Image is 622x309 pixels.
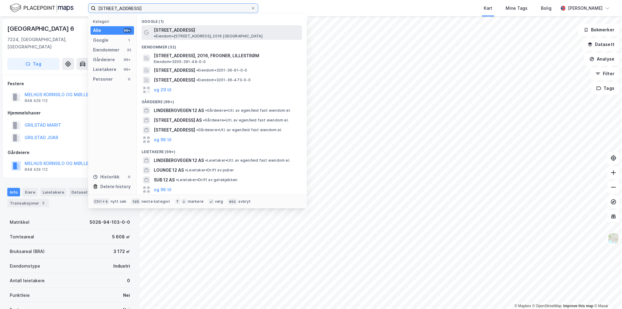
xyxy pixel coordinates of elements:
[25,98,48,103] div: 848 429 112
[579,24,620,36] button: Bokmerker
[127,47,132,52] div: 32
[137,14,307,25] div: Google (1)
[176,177,237,182] span: Leietaker • Drift av gatekjøkken
[127,38,132,43] div: 1
[127,277,130,284] div: 0
[10,292,30,299] div: Punktleie
[582,38,620,51] button: Datasett
[40,200,46,206] div: 3
[7,58,60,70] button: Tag
[96,4,251,13] input: Søk på adresse, matrikkel, gårdeiere, leietakere eller personer
[137,40,307,51] div: Eiendommer (32)
[93,46,119,54] div: Eiendommer
[196,128,198,132] span: •
[22,188,38,196] div: Eiere
[608,233,619,244] img: Z
[154,157,204,164] span: LINDEBERGVEGEN 12 AS
[8,149,132,156] div: Gårdeiere
[154,117,202,124] span: [STREET_ADDRESS] AS
[111,199,127,204] div: nytt søk
[137,145,307,156] div: Leietakere (99+)
[514,304,531,308] a: Mapbox
[93,66,116,73] div: Leietakere
[154,59,206,64] span: Eiendom • 3205-291-49-0-0
[7,199,49,207] div: Transaksjoner
[93,37,108,44] div: Google
[185,168,187,172] span: •
[154,167,184,174] span: LOUNGE 12 AS
[25,167,48,172] div: 848 429 112
[154,176,175,184] span: SUB 12 AS
[154,26,195,34] span: [STREET_ADDRESS]
[154,107,204,114] span: LINDEBERGVEGEN 12 AS
[176,177,178,182] span: •
[196,68,247,73] span: Eiendom • 3201-36-91-0-0
[592,280,622,309] iframe: Chat Widget
[154,34,156,38] span: •
[196,78,198,82] span: •
[590,68,620,80] button: Filter
[123,57,132,62] div: 99+
[10,219,29,226] div: Matrikkel
[196,128,282,132] span: Gårdeiere • Utl. av egen/leid fast eiendom el.
[7,24,75,33] div: [GEOGRAPHIC_DATA] 6
[154,34,263,39] span: Eiendom • [STREET_ADDRESS], 2016 [GEOGRAPHIC_DATA]
[113,262,130,270] div: Industri
[10,262,40,270] div: Eiendomstype
[154,52,300,59] span: [STREET_ADDRESS], 2016, FROGNER, LILLESTRØM
[215,199,223,204] div: velg
[228,198,237,205] div: esc
[131,198,140,205] div: tab
[541,5,552,12] div: Bolig
[506,5,527,12] div: Mine Tags
[563,304,593,308] a: Improve this map
[154,67,195,74] span: [STREET_ADDRESS]
[205,158,207,163] span: •
[113,248,130,255] div: 3 172 ㎡
[484,5,492,12] div: Kart
[205,108,207,113] span: •
[188,199,204,204] div: markere
[8,80,132,87] div: Festere
[10,233,34,241] div: Tomteareal
[238,199,251,204] div: avbryt
[10,248,45,255] div: Bruksareal (BRA)
[93,19,134,24] div: Kategori
[591,82,620,94] button: Tags
[40,188,67,196] div: Leietakere
[123,67,132,72] div: 99+
[584,53,620,65] button: Analyse
[154,186,171,193] button: og 96 til
[185,168,234,173] span: Leietaker • Drift av puber
[127,77,132,82] div: 0
[8,109,132,117] div: Hjemmelshaver
[100,183,131,190] div: Delete history
[112,233,130,241] div: 5 608 ㎡
[10,277,45,284] div: Antall leietakere
[7,188,20,196] div: Info
[127,174,132,179] div: 0
[142,199,170,204] div: neste kategori
[93,173,119,181] div: Historikk
[196,68,198,72] span: •
[196,78,251,83] span: Eiendom • 3201-36-473-0-0
[154,136,171,143] button: og 96 til
[203,118,289,123] span: Gårdeiere • Utl. av egen/leid fast eiendom el.
[532,304,562,308] a: OpenStreetMap
[93,56,115,63] div: Gårdeiere
[123,292,130,299] div: Nei
[123,28,132,33] div: 99+
[90,219,130,226] div: 5028-94-103-0-0
[69,188,92,196] div: Datasett
[205,158,290,163] span: Leietaker • Utl. av egen/leid fast eiendom el.
[205,108,291,113] span: Gårdeiere • Utl. av egen/leid fast eiendom el.
[154,86,171,93] button: og 29 til
[154,76,195,84] span: [STREET_ADDRESS]
[154,126,195,134] span: [STREET_ADDRESS]
[93,198,109,205] div: Ctrl + k
[10,3,74,13] img: logo.f888ab2527a4732fd821a326f86c7f29.svg
[203,118,205,122] span: •
[93,75,113,83] div: Personer
[93,27,101,34] div: Alle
